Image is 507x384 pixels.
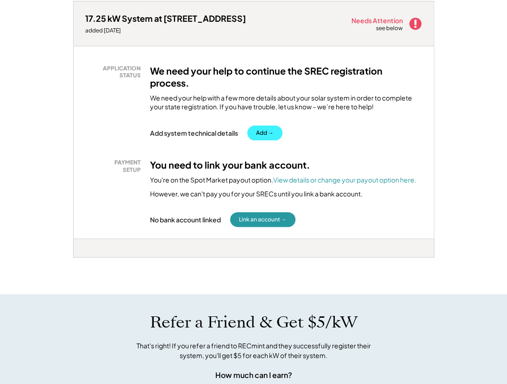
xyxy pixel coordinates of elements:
div: PAYMENT SETUP [90,159,141,173]
div: see below [376,25,404,32]
div: That's right! If you refer a friend to RECmint and they successfully register their system, you'l... [126,341,381,360]
button: Link an account → [230,212,295,227]
div: Needs Attention [351,17,404,24]
div: However, we can't pay you for your SRECs until you link a bank account. [150,189,363,199]
div: x00syouv - VA Distributed [73,258,106,261]
h3: We need your help to continue the SREC registration process. [150,65,422,89]
div: We need your help with a few more details about your solar system in order to complete your state... [150,94,422,112]
div: added [DATE] [85,27,246,34]
h1: Refer a Friend & Get $5/kW [150,313,357,332]
div: No bank account linked [150,215,221,224]
h3: You need to link your bank account. [150,159,310,171]
button: Add → [247,126,282,140]
div: Add system technical details [150,129,238,137]
div: APPLICATION STATUS [90,65,141,79]
a: View details or change your payout option here. [273,176,416,184]
div: How much can I earn? [215,370,292,381]
div: You're on the Spot Market payout option. [150,176,416,185]
div: 17.25 kW System at [STREET_ADDRESS] [85,13,246,24]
